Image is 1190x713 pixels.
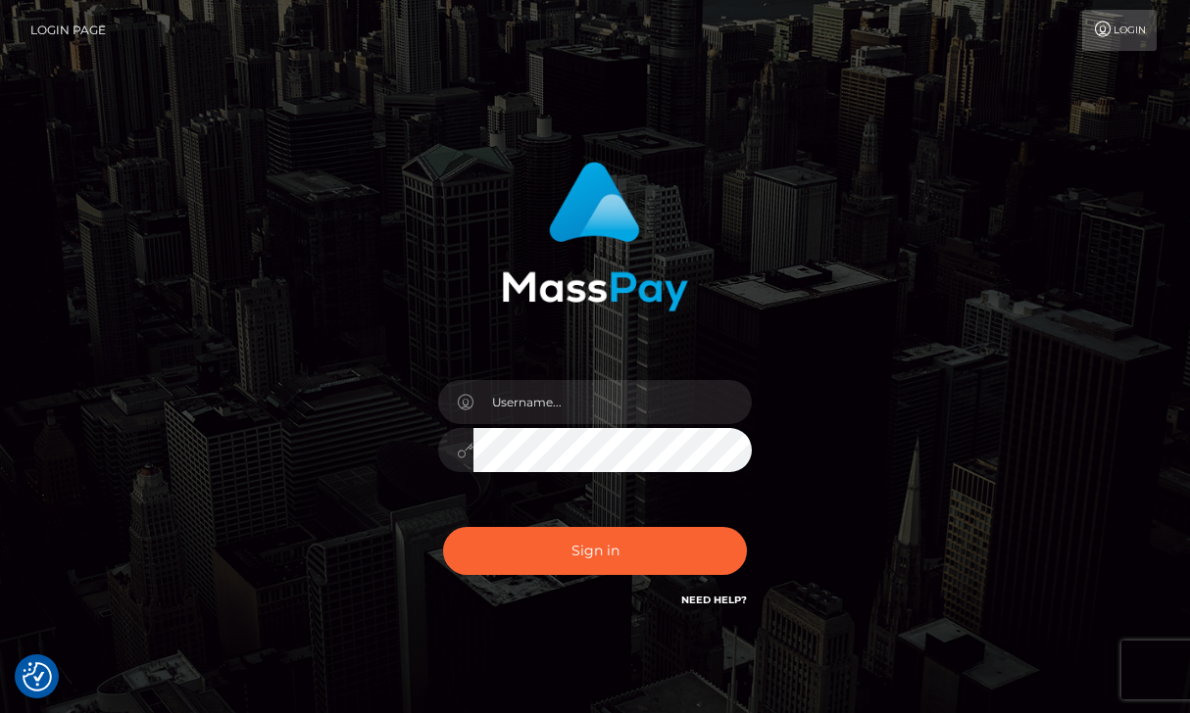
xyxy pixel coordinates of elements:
[473,380,752,424] input: Username...
[30,10,106,51] a: Login Page
[23,662,52,691] button: Consent Preferences
[443,527,747,575] button: Sign in
[502,162,688,311] img: MassPay Login
[681,594,747,606] a: Need Help?
[1082,10,1157,51] a: Login
[23,662,52,691] img: Revisit consent button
